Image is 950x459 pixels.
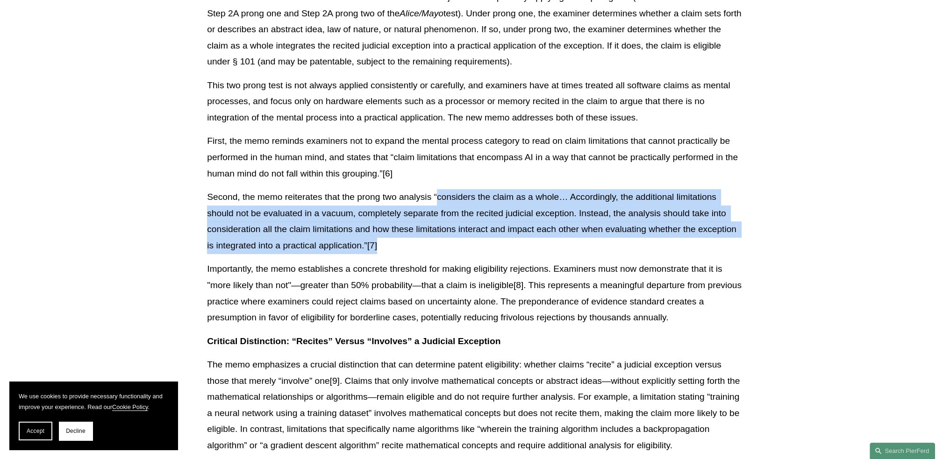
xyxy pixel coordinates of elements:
button: Decline [59,422,93,440]
strong: Critical Distinction: “Recites” Versus “Involves” a Judicial Exception [207,336,500,346]
p: First, the memo reminds examiners not to expand the mental process category to read on claim limi... [207,133,743,182]
span: Decline [66,428,86,434]
a: Search this site [870,443,935,459]
p: This two prong test is not always applied consistently or carefully, and examiners have at times ... [207,78,743,126]
p: The memo emphasizes a crucial distinction that can determine patent eligibility: whether claims “... [207,357,743,453]
p: Second, the memo reiterates that the prong two analysis “considers the claim as a whole… Accordin... [207,189,743,254]
p: We use cookies to provide necessary functionality and improve your experience. Read our . [19,391,168,412]
p: Importantly, the memo establishes a concrete threshold for making eligibility rejections. Examine... [207,261,743,325]
button: Accept [19,422,52,440]
span: Accept [27,428,44,434]
section: Cookie banner [9,381,178,450]
a: Cookie Policy [112,403,148,410]
em: Alice/Mayo [400,8,443,18]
